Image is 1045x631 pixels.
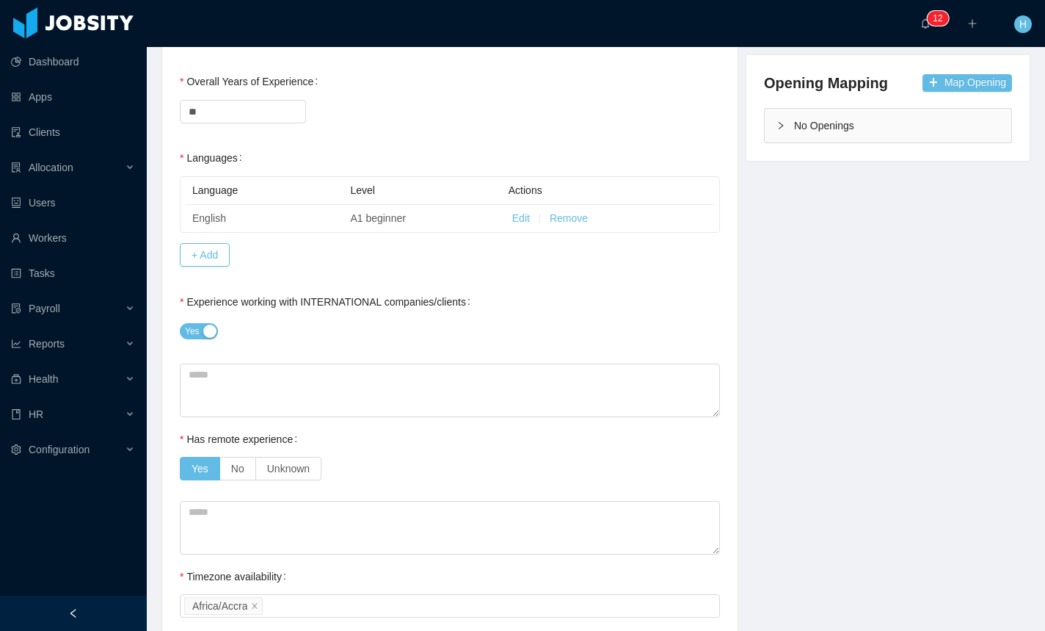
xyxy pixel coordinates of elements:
[1019,15,1027,33] span: H
[180,152,248,164] label: Languages
[550,211,588,226] button: Remove
[192,598,247,614] div: Africa/Accra
[11,444,21,455] i: icon: setting
[29,338,65,350] span: Reports
[776,121,785,130] i: icon: right
[192,184,238,196] span: Language
[509,184,542,196] span: Actions
[192,212,226,224] span: English
[938,11,943,26] p: 2
[11,259,135,288] a: icon: profileTasks
[29,303,60,314] span: Payroll
[11,303,21,314] i: icon: file-protect
[765,109,1011,143] div: icon: rightNo Openings
[967,18,977,29] i: icon: plus
[11,82,135,112] a: icon: appstoreApps
[11,47,135,76] a: icon: pie-chartDashboard
[266,597,274,615] input: Timezone availability
[922,74,1012,92] button: icon: plusMap Opening
[11,374,21,384] i: icon: medicine-box
[29,408,43,420] span: HR
[231,463,244,475] span: No
[920,18,931,29] i: icon: bell
[251,602,258,610] i: icon: close
[192,463,208,475] span: Yes
[933,11,938,26] p: 1
[512,211,530,226] button: Edit
[29,162,73,173] span: Allocation
[350,184,374,196] span: Level
[11,162,21,173] i: icon: solution
[29,444,90,455] span: Configuration
[764,73,888,93] h4: Opening Mapping
[180,76,324,87] label: Overall Years of Experience
[180,323,218,339] button: Experience working with INTERNATIONAL companies/clients
[181,101,305,123] input: Overall Years of Experience
[29,373,58,385] span: Health
[180,571,292,583] label: Timezone availability
[11,339,21,349] i: icon: line-chart
[11,188,135,217] a: icon: robotUsers
[927,11,948,26] sup: 12
[11,118,135,147] a: icon: auditClients
[11,409,21,419] i: icon: book
[185,324,200,339] span: Yes
[180,243,230,267] button: + Add
[350,212,406,224] span: A1 beginner
[180,296,476,308] label: Experience working with INTERNATIONAL companies/clients
[267,463,310,475] span: Unknown
[180,433,303,445] label: Has remote experience
[11,223,135,253] a: icon: userWorkers
[184,597,263,615] li: Africa/Accra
